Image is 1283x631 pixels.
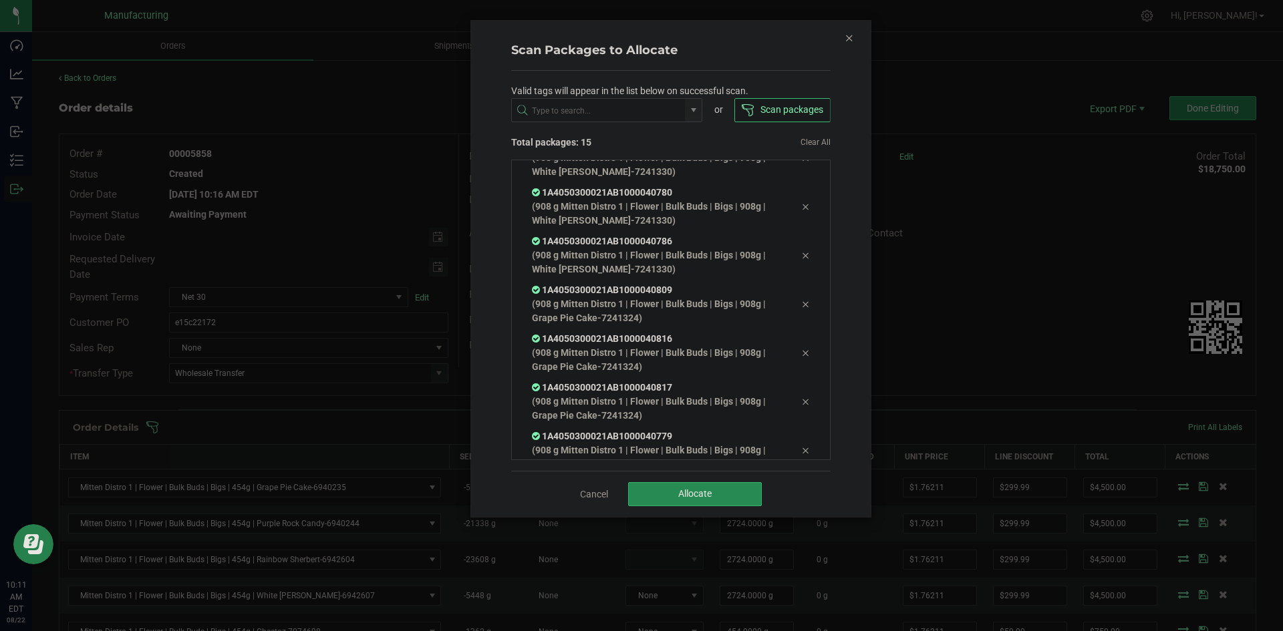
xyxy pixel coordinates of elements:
p: (908 g Mitten Distro 1 | Flower | Bulk Buds | Bigs | 908g | Grape Pie Cake-7241324) [532,346,782,374]
a: Clear All [801,137,831,148]
span: 1A4050300021AB1000040786 [532,236,672,246]
span: 1A4050300021AB1000040809 [532,284,672,295]
div: Remove tag [791,296,819,312]
p: (908 g Mitten Distro 1 | Flower | Bulk Buds | Bigs | 908g | Cheetoz-7381519) [532,443,782,471]
div: or [702,103,734,117]
p: (908 g Mitten Distro 1 | Flower | Bulk Buds | Bigs | 908g | Grape Pie Cake-7241324) [532,395,782,423]
span: Total packages: 15 [511,136,671,150]
div: Remove tag [791,247,819,263]
h4: Scan Packages to Allocate [511,42,831,59]
span: In Sync [532,284,542,295]
iframe: Resource center [13,524,53,564]
p: (908 g Mitten Distro 1 | Flower | Bulk Buds | Bigs | 908g | Grape Pie Cake-7241324) [532,297,782,325]
button: Allocate [628,482,762,506]
span: 1A4050300021AB1000040780 [532,187,672,198]
span: Valid tags will appear in the list below on successful scan. [511,84,748,98]
div: Remove tag [791,442,819,458]
span: 1A4050300021AB1000040817 [532,382,672,393]
span: In Sync [532,333,542,344]
span: Allocate [678,488,712,499]
p: (908 g Mitten Distro 1 | Flower | Bulk Buds | Bigs | 908g | White [PERSON_NAME]-7241330) [532,200,782,228]
p: (908 g Mitten Distro 1 | Flower | Bulk Buds | Bigs | 908g | White [PERSON_NAME]-7241330) [532,248,782,276]
span: In Sync [532,187,542,198]
div: Remove tag [791,393,819,409]
button: Close [845,29,854,45]
button: Scan packages [734,98,830,122]
span: 1A4050300021AB1000040816 [532,333,672,344]
input: NO DATA FOUND [512,99,686,123]
a: Cancel [580,487,608,501]
span: 1A4050300021AB1000040779 [532,431,672,441]
span: In Sync [532,236,542,246]
span: In Sync [532,431,542,441]
span: In Sync [532,382,542,393]
p: (908 g Mitten Distro 1 | Flower | Bulk Buds | Bigs | 908g | White [PERSON_NAME]-7241330) [532,151,782,179]
div: Remove tag [791,198,819,214]
div: Remove tag [791,345,819,361]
